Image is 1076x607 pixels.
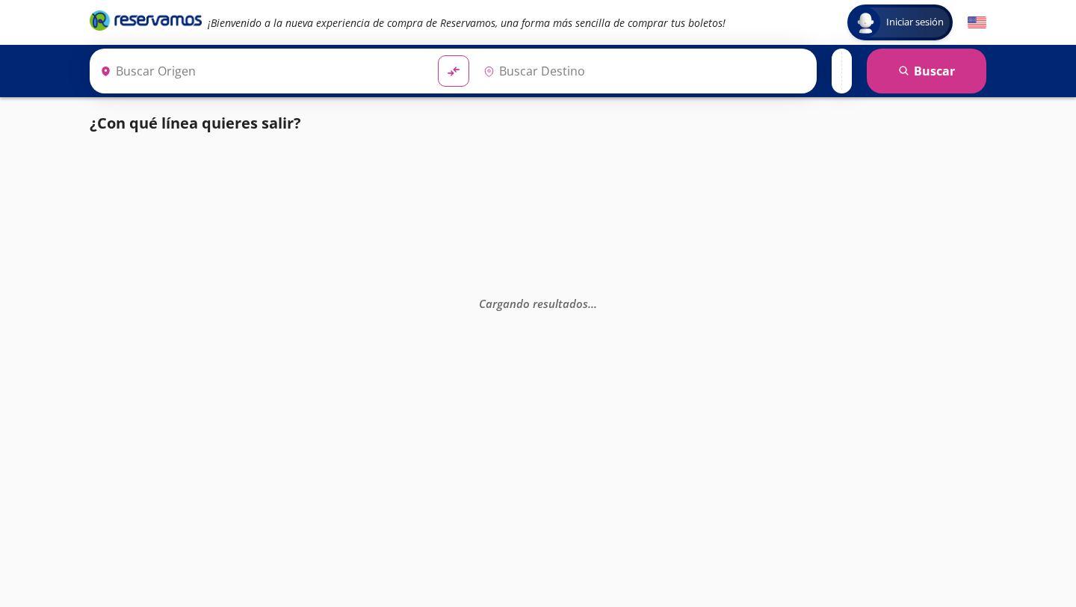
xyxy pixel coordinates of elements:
[594,296,597,311] span: .
[208,16,726,30] em: ¡Bienvenido a la nueva experiencia de compra de Reservamos, una forma más sencilla de comprar tus...
[90,9,202,31] i: Brand Logo
[880,15,950,30] span: Iniciar sesión
[477,52,809,90] input: Buscar Destino
[867,49,986,93] button: Buscar
[90,9,202,36] a: Brand Logo
[591,296,594,311] span: .
[94,52,426,90] input: Buscar Origen
[479,296,597,311] em: Cargando resultados
[588,296,591,311] span: .
[968,13,986,32] button: English
[90,112,301,135] p: ¿Con qué línea quieres salir?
